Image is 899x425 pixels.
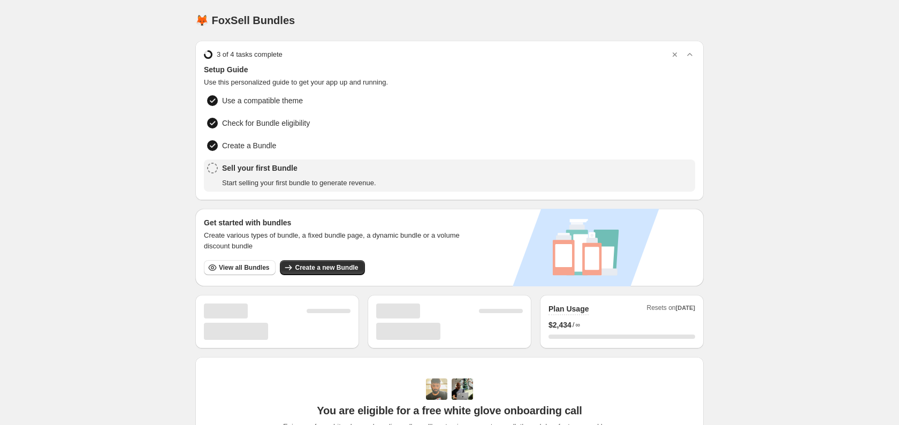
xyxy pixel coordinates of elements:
[219,263,269,272] span: View all Bundles
[204,217,470,228] h3: Get started with bundles
[548,303,589,314] h2: Plan Usage
[217,49,283,60] span: 3 of 4 tasks complete
[647,303,696,315] span: Resets on
[222,95,303,106] span: Use a compatible theme
[548,320,572,330] span: $ 2,434
[426,378,447,400] img: Adi
[195,14,295,27] h1: 🦊 FoxSell Bundles
[222,118,310,128] span: Check for Bundle eligibility
[204,77,695,88] span: Use this personalized guide to get your app up and running.
[204,64,695,75] span: Setup Guide
[222,178,376,188] span: Start selling your first bundle to generate revenue.
[295,263,358,272] span: Create a new Bundle
[548,320,695,330] div: /
[204,230,470,252] span: Create various types of bundle, a fixed bundle page, a dynamic bundle or a volume discount bundle
[280,260,364,275] button: Create a new Bundle
[676,305,695,311] span: [DATE]
[222,163,376,173] span: Sell your first Bundle
[204,260,276,275] button: View all Bundles
[317,404,582,417] span: You are eligible for a free white glove onboarding call
[575,321,580,329] span: ∞
[452,378,473,400] img: Prakhar
[222,140,276,151] span: Create a Bundle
